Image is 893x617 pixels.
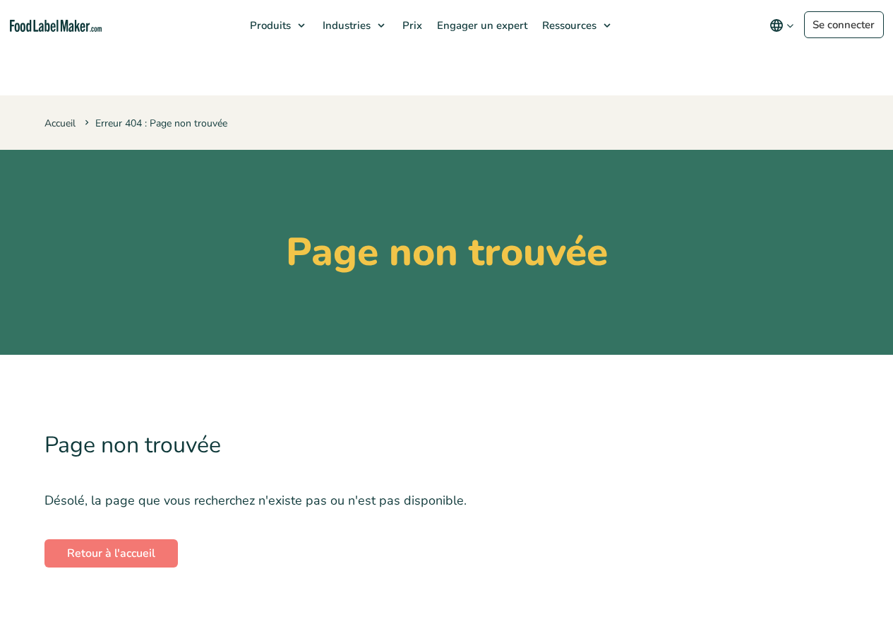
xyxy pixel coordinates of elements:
span: Ressources [538,18,598,33]
p: Désolé, la page que vous recherchez n'existe pas ou n'est pas disponible. [44,490,849,511]
a: Retour à l'accueil [44,539,178,568]
span: Erreur 404 : Page non trouvée [82,117,227,130]
h1: Page non trouvée [44,229,849,276]
a: Accueil [44,117,76,130]
span: Prix [398,18,424,33]
span: Industries [318,18,372,33]
span: Engager un expert [433,18,529,33]
h2: Page non trouvée [44,411,849,479]
span: Produits [246,18,292,33]
a: Se connecter [804,11,884,38]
